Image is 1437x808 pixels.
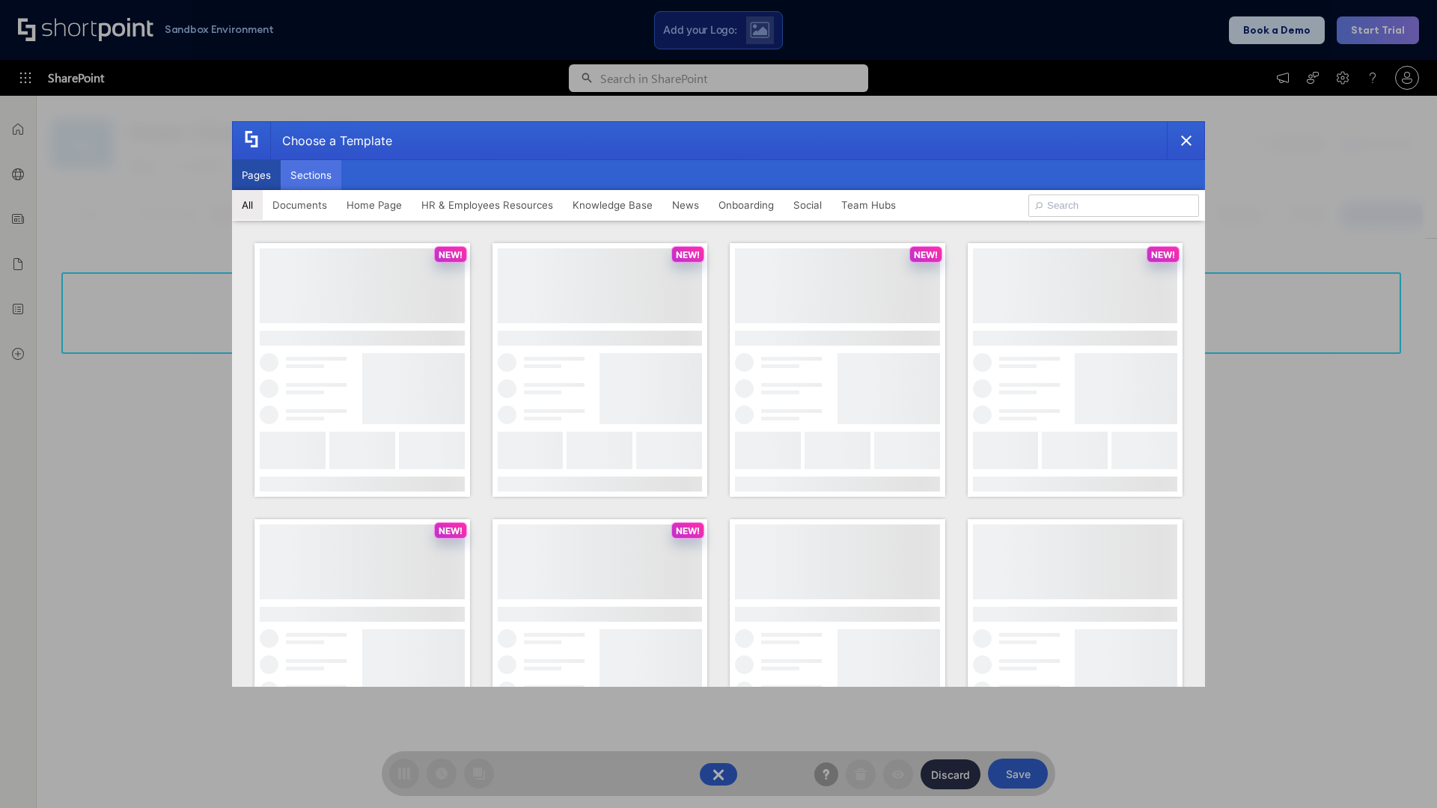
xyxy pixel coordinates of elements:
[263,190,337,220] button: Documents
[281,160,341,190] button: Sections
[439,525,463,536] p: NEW!
[784,190,832,220] button: Social
[662,190,709,220] button: News
[232,160,281,190] button: Pages
[914,249,938,260] p: NEW!
[337,190,412,220] button: Home Page
[709,190,784,220] button: Onboarding
[676,525,700,536] p: NEW!
[832,190,906,220] button: Team Hubs
[1362,736,1437,808] iframe: Chat Widget
[439,249,463,260] p: NEW!
[412,190,563,220] button: HR & Employees Resources
[676,249,700,260] p: NEW!
[1028,195,1199,217] input: Search
[1151,249,1175,260] p: NEW!
[232,121,1205,687] div: template selector
[232,190,263,220] button: All
[563,190,662,220] button: Knowledge Base
[270,122,392,159] div: Choose a Template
